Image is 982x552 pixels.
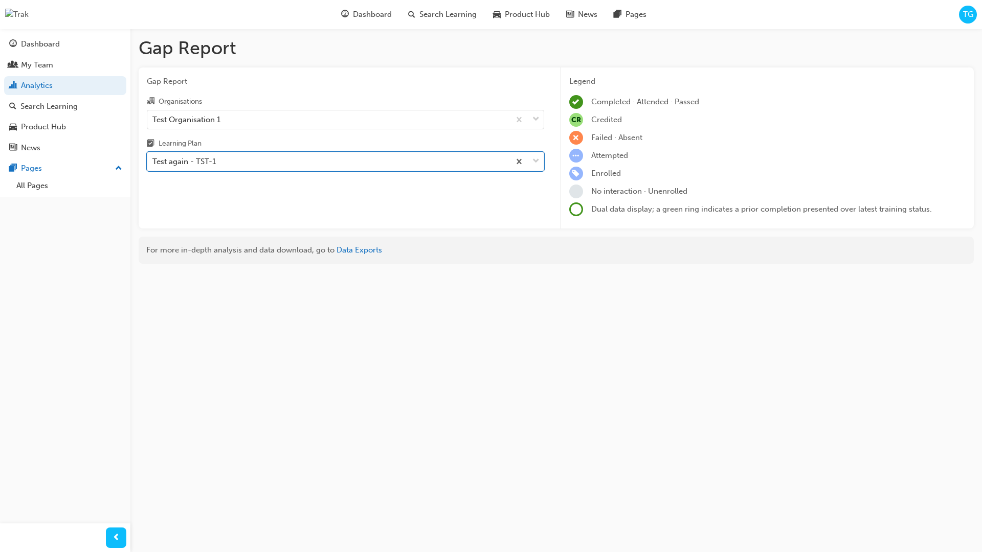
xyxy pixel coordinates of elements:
[21,59,53,71] div: My Team
[591,169,621,178] span: Enrolled
[9,164,17,173] span: pages-icon
[505,9,550,20] span: Product Hub
[408,8,415,21] span: search-icon
[485,4,558,25] a: car-iconProduct Hub
[959,6,977,24] button: TG
[152,156,216,168] div: Test again - TST-1
[21,142,40,154] div: News
[21,38,60,50] div: Dashboard
[4,159,126,178] button: Pages
[4,97,126,116] a: Search Learning
[493,8,501,21] span: car-icon
[9,81,17,90] span: chart-icon
[152,113,220,125] div: Test Organisation 1
[146,244,966,256] div: For more in-depth analysis and data download, go to
[591,115,622,124] span: Credited
[113,532,120,544] span: prev-icon
[591,151,628,160] span: Attempted
[4,118,126,136] a: Product Hub
[9,123,17,132] span: car-icon
[532,155,540,168] span: down-icon
[147,140,154,149] span: learningplan-icon
[569,76,966,87] div: Legend
[400,4,485,25] a: search-iconSearch Learning
[147,97,154,106] span: organisation-icon
[591,187,687,196] span: No interaction · Unenrolled
[5,9,29,20] img: Trak
[159,97,202,107] div: Organisations
[963,9,973,20] span: TG
[626,9,646,20] span: Pages
[591,133,642,142] span: Failed · Absent
[4,139,126,157] a: News
[341,8,349,21] span: guage-icon
[12,178,126,194] a: All Pages
[4,56,126,75] a: My Team
[591,97,699,106] span: Completed · Attended · Passed
[4,33,126,159] button: DashboardMy TeamAnalyticsSearch LearningProduct HubNews
[569,131,583,145] span: learningRecordVerb_FAIL-icon
[419,9,477,20] span: Search Learning
[569,185,583,198] span: learningRecordVerb_NONE-icon
[147,76,544,87] span: Gap Report
[139,37,974,59] h1: Gap Report
[337,245,382,255] a: Data Exports
[578,9,597,20] span: News
[9,40,17,49] span: guage-icon
[558,4,606,25] a: news-iconNews
[569,113,583,127] span: null-icon
[532,113,540,126] span: down-icon
[21,121,66,133] div: Product Hub
[115,162,122,175] span: up-icon
[9,144,17,153] span: news-icon
[159,139,202,149] div: Learning Plan
[566,8,574,21] span: news-icon
[21,163,42,174] div: Pages
[20,101,78,112] div: Search Learning
[4,35,126,54] a: Dashboard
[569,95,583,109] span: learningRecordVerb_COMPLETE-icon
[606,4,655,25] a: pages-iconPages
[614,8,621,21] span: pages-icon
[333,4,400,25] a: guage-iconDashboard
[9,61,17,70] span: people-icon
[353,9,392,20] span: Dashboard
[9,102,16,111] span: search-icon
[4,76,126,95] a: Analytics
[569,167,583,180] span: learningRecordVerb_ENROLL-icon
[569,149,583,163] span: learningRecordVerb_ATTEMPT-icon
[591,204,932,214] span: Dual data display; a green ring indicates a prior completion presented over latest training status.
